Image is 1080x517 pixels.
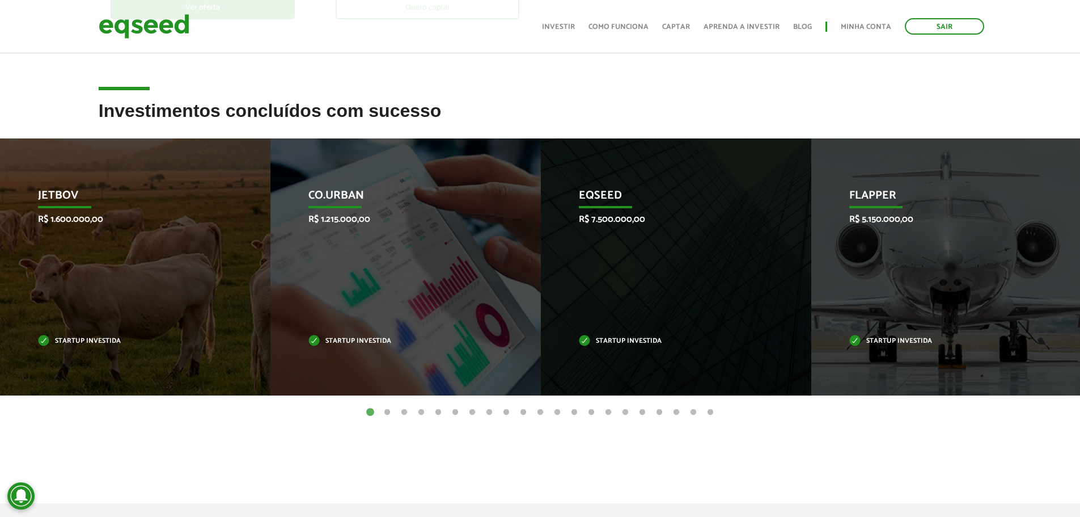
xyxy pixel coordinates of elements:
[637,407,648,418] button: 17 of 21
[484,407,495,418] button: 8 of 21
[552,407,563,418] button: 12 of 21
[38,189,215,208] p: JetBov
[671,407,682,418] button: 19 of 21
[704,23,780,31] a: Aprenda a investir
[38,214,215,225] p: R$ 1.600.000,00
[579,338,756,344] p: Startup investida
[849,338,1027,344] p: Startup investida
[450,407,461,418] button: 6 of 21
[849,189,1027,208] p: Flapper
[793,23,812,31] a: Blog
[365,407,376,418] button: 1 of 21
[662,23,690,31] a: Captar
[399,407,410,418] button: 3 of 21
[501,407,512,418] button: 9 of 21
[841,23,891,31] a: Minha conta
[99,11,189,41] img: EqSeed
[518,407,529,418] button: 10 of 21
[535,407,546,418] button: 11 of 21
[620,407,631,418] button: 16 of 21
[467,407,478,418] button: 7 of 21
[603,407,614,418] button: 15 of 21
[308,338,486,344] p: Startup investida
[38,338,215,344] p: Startup investida
[308,189,486,208] p: Co.Urban
[705,407,716,418] button: 21 of 21
[905,18,984,35] a: Sair
[579,214,756,225] p: R$ 7.500.000,00
[586,407,597,418] button: 14 of 21
[654,407,665,418] button: 18 of 21
[416,407,427,418] button: 4 of 21
[688,407,699,418] button: 20 of 21
[542,23,575,31] a: Investir
[579,189,756,208] p: EqSeed
[569,407,580,418] button: 13 of 21
[588,23,649,31] a: Como funciona
[849,214,1027,225] p: R$ 5.150.000,00
[308,214,486,225] p: R$ 1.215.000,00
[99,101,982,138] h2: Investimentos concluídos com sucesso
[382,407,393,418] button: 2 of 21
[433,407,444,418] button: 5 of 21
